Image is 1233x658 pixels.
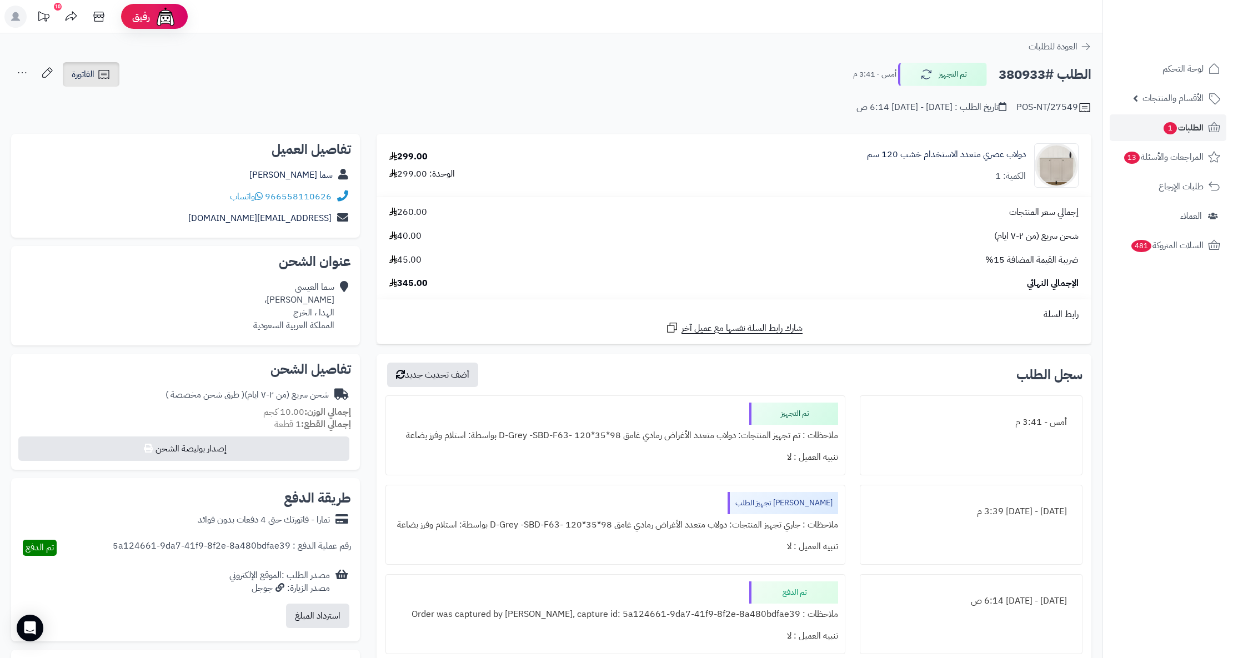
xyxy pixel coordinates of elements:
a: واتساب [230,190,263,203]
div: [DATE] - [DATE] 3:39 م [867,501,1075,523]
span: 345.00 [389,277,428,290]
a: تحديثات المنصة [29,6,57,31]
span: 260.00 [389,206,427,219]
div: رابط السلة [381,308,1087,321]
div: ملاحظات : جاري تجهيز المنتجات: دولاب متعدد الأغراض رمادي غامق 98*35*120 -D-Grey -SBD-F63 بواسطة: ... [393,514,838,536]
div: مصدر الطلب :الموقع الإلكتروني [229,569,330,595]
div: تنبيه العميل : لا [393,625,838,647]
div: ملاحظات : تم تجهيز المنتجات: دولاب متعدد الأغراض رمادي غامق 98*35*120 -D-Grey -SBD-F63 بواسطة: اس... [393,425,838,446]
a: دولاب عصري متعدد الاستخدام خشب 120 سم [867,148,1026,161]
button: تم التجهيز [898,63,987,86]
span: تم الدفع [26,541,54,554]
div: Open Intercom Messenger [17,615,43,641]
img: logo-2.png [1157,29,1222,53]
a: السلات المتروكة481 [1110,232,1226,259]
span: إجمالي سعر المنتجات [1009,206,1079,219]
h2: تفاصيل العميل [20,143,351,156]
div: [DATE] - [DATE] 6:14 ص [867,590,1075,612]
span: الطلبات [1162,120,1204,135]
a: الطلبات1 [1110,114,1226,141]
small: 1 قطعة [274,418,351,431]
a: شارك رابط السلة نفسها مع عميل آخر [665,321,803,335]
a: الفاتورة [63,62,119,87]
button: استرداد المبلغ [286,604,349,628]
span: رفيق [132,10,150,23]
div: أمس - 3:41 م [867,411,1075,433]
span: لوحة التحكم [1162,61,1204,77]
div: تنبيه العميل : لا [393,536,838,557]
h3: سجل الطلب [1016,368,1082,381]
div: 299.00 [389,150,428,163]
div: 10 [54,3,62,11]
h2: تفاصيل الشحن [20,363,351,376]
div: POS-NT/27549 [1016,101,1091,114]
span: طلبات الإرجاع [1159,179,1204,194]
a: سما [PERSON_NAME] [249,168,333,182]
strong: إجمالي الوزن: [304,405,351,419]
button: إصدار بوليصة الشحن [18,436,349,461]
span: الفاتورة [72,68,94,81]
div: تم الدفع [749,581,838,604]
span: شحن سريع (من ٢-٧ ايام) [994,230,1079,243]
h2: طريقة الدفع [284,491,351,505]
span: ( طرق شحن مخصصة ) [166,388,244,401]
a: 966558110626 [265,190,332,203]
div: تمارا - فاتورتك حتى 4 دفعات بدون فوائد [198,514,330,526]
button: أضف تحديث جديد [387,363,478,387]
h2: الطلب #380933 [999,63,1091,86]
small: 10.00 كجم [263,405,351,419]
h2: عنوان الشحن [20,255,351,268]
div: مصدر الزيارة: جوجل [229,582,330,595]
span: الأقسام والمنتجات [1142,91,1204,106]
div: الكمية: 1 [995,170,1026,183]
div: تنبيه العميل : لا [393,446,838,468]
span: السلات المتروكة [1130,238,1204,253]
div: تاريخ الطلب : [DATE] - [DATE] 6:14 ص [856,101,1006,114]
div: تم التجهيز [749,403,838,425]
span: شارك رابط السلة نفسها مع عميل آخر [681,322,803,335]
a: العملاء [1110,203,1226,229]
span: العودة للطلبات [1029,40,1077,53]
div: الوحدة: 299.00 [389,168,455,180]
span: ضريبة القيمة المضافة 15% [985,254,1079,267]
a: المراجعات والأسئلة13 [1110,144,1226,170]
span: 481 [1131,240,1151,252]
span: المراجعات والأسئلة [1123,149,1204,165]
span: 1 [1164,122,1177,134]
a: لوحة التحكم [1110,56,1226,82]
div: سما العيسى [PERSON_NAME]، الهدا ، الخرج المملكة العربية السعودية [253,281,334,331]
div: [PERSON_NAME] تجهيز الطلب [728,492,838,514]
div: رقم عملية الدفع : 5a124661-9da7-41f9-8f2e-8a480bdfae39 [113,540,351,556]
div: شحن سريع (من ٢-٧ ايام) [166,389,329,401]
div: ملاحظات : Order was captured by [PERSON_NAME], capture id: 5a124661-9da7-41f9-8f2e-8a480bdfae39 [393,604,838,625]
span: 40.00 [389,230,422,243]
span: 13 [1124,152,1140,164]
a: العودة للطلبات [1029,40,1091,53]
a: [EMAIL_ADDRESS][DOMAIN_NAME] [188,212,332,225]
span: العملاء [1180,208,1202,224]
span: الإجمالي النهائي [1027,277,1079,290]
img: ai-face.png [154,6,177,28]
span: 45.00 [389,254,422,267]
img: 1758197158-1-90x90.jpg [1035,143,1078,188]
small: أمس - 3:41 م [853,69,896,80]
strong: إجمالي القطع: [301,418,351,431]
a: طلبات الإرجاع [1110,173,1226,200]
